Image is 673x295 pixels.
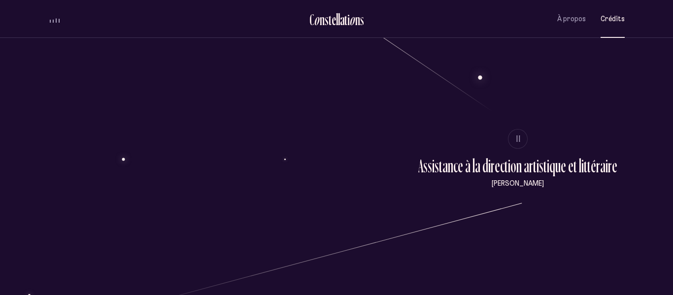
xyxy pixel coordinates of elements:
span: II [516,134,521,143]
div: i [347,11,350,28]
div: o [314,11,320,28]
button: volume audio [48,14,61,24]
div: t [329,11,332,28]
div: o [349,11,355,28]
div: l [336,11,338,28]
div: C [309,11,314,28]
div: t [344,11,347,28]
div: e [332,11,336,28]
div: a [340,11,344,28]
span: À propos [557,15,586,23]
div: l [338,11,340,28]
button: II [508,129,528,149]
div: n [320,11,325,28]
div: s [360,11,364,28]
div: n [355,11,360,28]
div: s [325,11,329,28]
button: Crédits [601,7,625,31]
button: À propos [557,7,586,31]
span: Crédits [601,15,625,23]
